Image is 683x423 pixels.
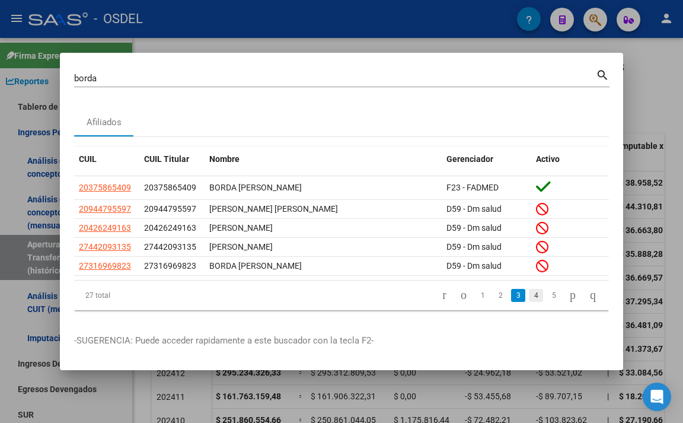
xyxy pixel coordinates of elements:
[79,223,131,233] span: 20426249163
[139,147,205,172] datatable-header-cell: CUIL Titular
[536,154,560,164] span: Activo
[74,281,179,310] div: 27 total
[209,221,437,235] div: [PERSON_NAME]
[79,154,97,164] span: CUIL
[74,147,139,172] datatable-header-cell: CUIL
[209,202,437,216] div: [PERSON_NAME] [PERSON_NAME]
[446,204,502,214] span: D59 - Dm salud
[209,240,437,254] div: [PERSON_NAME]
[144,183,196,192] span: 20375865409
[446,183,499,192] span: F23 - FADMED
[442,147,531,172] datatable-header-cell: Gerenciador
[585,289,601,302] a: go to last page
[643,383,671,411] div: Open Intercom Messenger
[446,154,493,164] span: Gerenciador
[446,242,502,252] span: D59 - Dm salud
[493,289,508,302] a: 2
[79,242,131,252] span: 27442093135
[205,147,442,172] datatable-header-cell: Nombre
[596,67,609,81] mat-icon: search
[87,116,122,129] div: Afiliados
[511,289,525,302] a: 3
[437,289,452,302] a: go to first page
[545,285,563,306] li: page 5
[509,285,527,306] li: page 3
[209,259,437,273] div: BORDA [PERSON_NAME]
[455,289,472,302] a: go to previous page
[144,154,189,164] span: CUIL Titular
[209,181,437,195] div: BORDA [PERSON_NAME]
[79,261,131,271] span: 27316969823
[79,204,131,214] span: 20944795597
[547,289,561,302] a: 5
[144,261,196,271] span: 27316969823
[74,334,609,348] p: -SUGERENCIA: Puede acceder rapidamente a este buscador con la tecla F2-
[527,285,545,306] li: page 4
[144,204,196,214] span: 20944795597
[529,289,543,302] a: 4
[144,223,196,233] span: 20426249163
[531,147,609,172] datatable-header-cell: Activo
[79,183,131,192] span: 20375865409
[474,285,491,306] li: page 1
[446,223,502,233] span: D59 - Dm salud
[446,261,502,271] span: D59 - Dm salud
[475,289,490,302] a: 1
[144,242,196,252] span: 27442093135
[564,289,581,302] a: go to next page
[491,285,509,306] li: page 2
[209,154,240,164] span: Nombre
